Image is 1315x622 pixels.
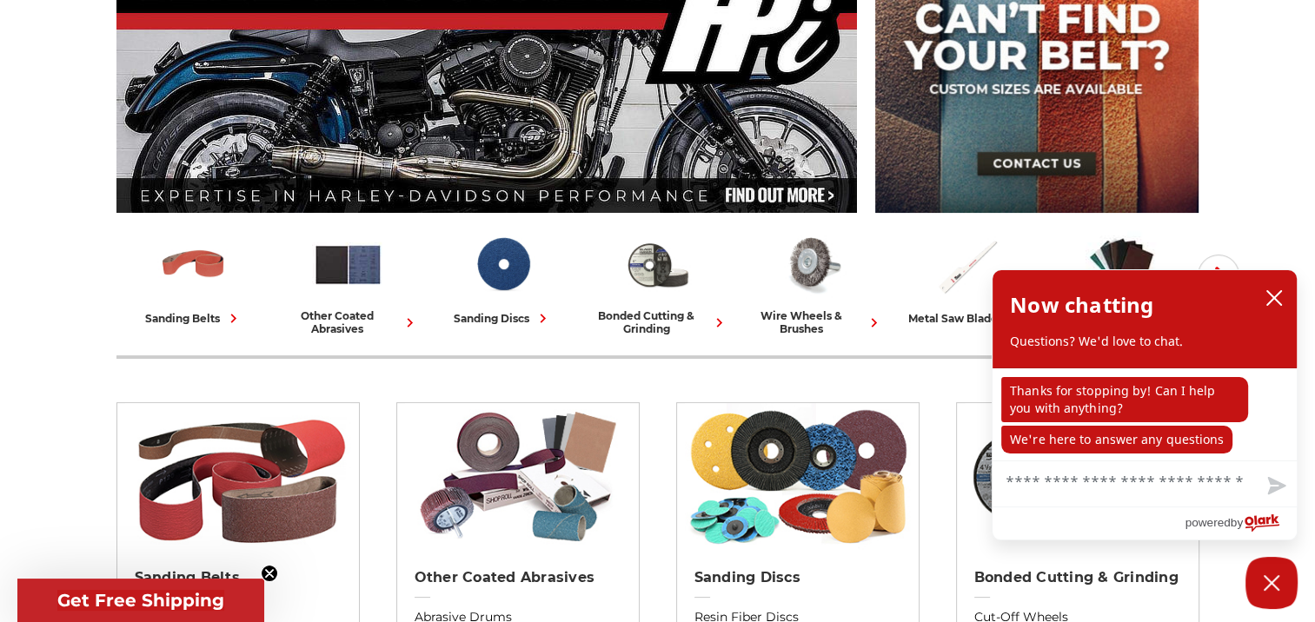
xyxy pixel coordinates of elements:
a: sanding belts [123,228,264,328]
span: by [1231,512,1243,533]
div: metal saw blades [908,309,1026,328]
a: sanding discs [433,228,574,328]
a: other coated abrasives [278,228,419,335]
img: Other Coated Abrasives [312,228,384,301]
button: Close Chatbox [1245,557,1298,609]
h2: Sanding Discs [694,569,901,586]
div: bonded cutting & grinding [588,309,728,335]
a: bonded cutting & grinding [588,228,728,335]
h2: Other Coated Abrasives [415,569,621,586]
button: close chatbox [1260,285,1288,311]
h2: Sanding Belts [135,569,342,586]
a: metal saw blades [897,228,1038,328]
button: Next [1198,255,1239,296]
div: Get Free ShippingClose teaser [17,579,264,622]
p: We're here to answer any questions [1001,426,1232,453]
img: Other Coated Abrasives [405,403,630,551]
img: Metal Saw Blades [931,228,1003,301]
img: Sanding Discs [685,403,910,551]
img: Sanding Belts [125,403,350,551]
img: Non-woven Abrasives [1086,228,1158,301]
h2: Now chatting [1010,288,1153,322]
img: Bonded Cutting & Grinding [965,403,1190,551]
img: Sanding Belts [157,228,229,301]
div: olark chatbox [992,269,1298,540]
button: Close teaser [261,565,278,582]
span: Get Free Shipping [57,590,224,611]
div: other coated abrasives [278,309,419,335]
img: Bonded Cutting & Grinding [621,228,694,301]
a: wire wheels & brushes [742,228,883,335]
p: Thanks for stopping by! Can I help you with anything? [1001,377,1248,422]
p: Questions? We'd love to chat. [1010,333,1279,350]
div: sanding belts [145,309,242,328]
img: Wire Wheels & Brushes [776,228,848,301]
span: powered [1185,512,1230,533]
button: Send message [1253,467,1297,506]
div: wire wheels & brushes [742,309,883,335]
a: Powered by Olark [1185,507,1297,539]
a: non-woven abrasives [1052,228,1192,335]
h2: Bonded Cutting & Grinding [974,569,1181,586]
img: Sanding Discs [467,228,539,301]
div: chat [993,368,1297,460]
div: sanding discs [454,309,552,328]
